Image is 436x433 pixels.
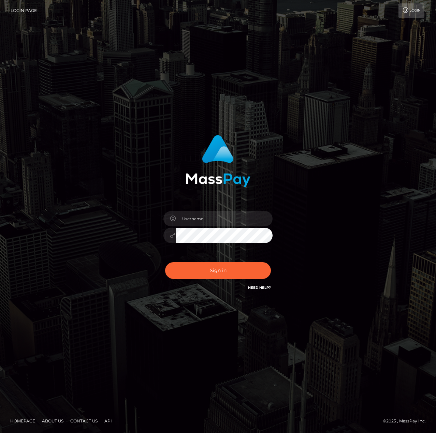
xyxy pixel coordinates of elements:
a: Contact Us [68,416,100,426]
a: Login [398,3,424,18]
input: Username... [176,211,273,226]
a: Login Page [11,3,37,18]
a: Need Help? [248,285,271,290]
div: © 2025 , MassPay Inc. [383,417,431,425]
a: API [102,416,115,426]
img: MassPay Login [186,135,250,187]
a: About Us [39,416,66,426]
button: Sign in [165,262,271,279]
a: Homepage [8,416,38,426]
